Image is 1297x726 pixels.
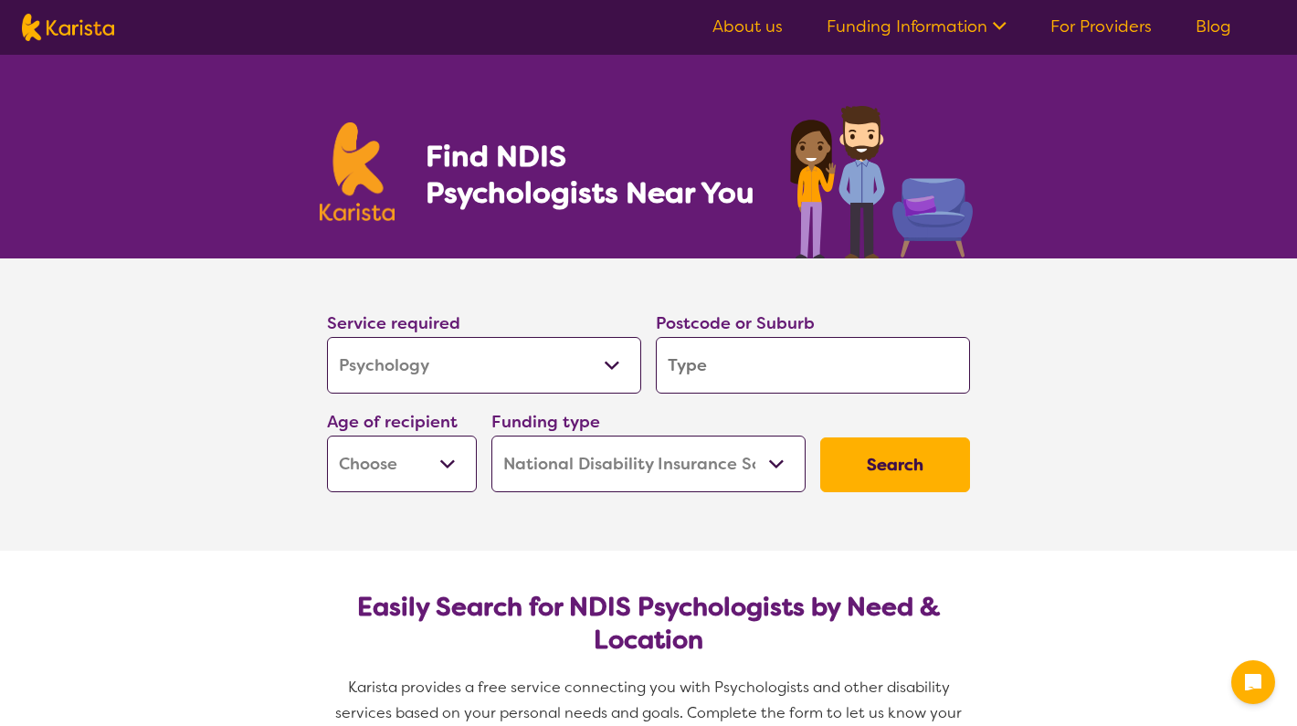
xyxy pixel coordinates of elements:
[820,437,970,492] button: Search
[22,14,114,41] img: Karista logo
[342,591,955,657] h2: Easily Search for NDIS Psychologists by Need & Location
[656,312,815,334] label: Postcode or Suburb
[1196,16,1231,37] a: Blog
[426,138,764,211] h1: Find NDIS Psychologists Near You
[327,411,458,433] label: Age of recipient
[784,99,977,258] img: psychology
[1050,16,1152,37] a: For Providers
[712,16,783,37] a: About us
[656,337,970,394] input: Type
[491,411,600,433] label: Funding type
[327,312,460,334] label: Service required
[827,16,1007,37] a: Funding Information
[320,122,395,221] img: Karista logo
